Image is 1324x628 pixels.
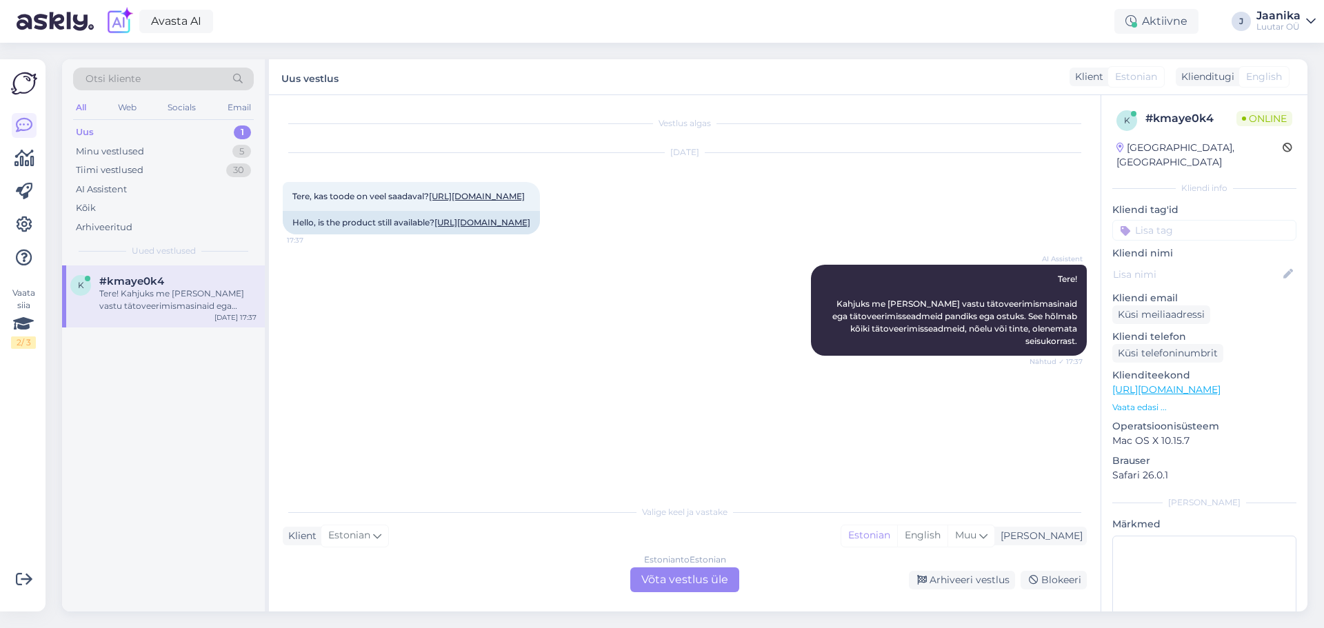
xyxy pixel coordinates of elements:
[897,525,947,546] div: English
[1246,70,1282,84] span: English
[841,525,897,546] div: Estonian
[11,336,36,349] div: 2 / 3
[283,146,1087,159] div: [DATE]
[1112,220,1296,241] input: Lisa tag
[1256,10,1316,32] a: JaanikaLuutar OÜ
[292,191,525,201] span: Tere, kas toode on veel saadaval?
[287,235,339,245] span: 17:37
[283,117,1087,130] div: Vestlus algas
[283,529,317,543] div: Klient
[234,125,251,139] div: 1
[434,217,530,227] a: [URL][DOMAIN_NAME]
[1030,356,1083,367] span: Nähtud ✓ 17:37
[78,280,84,290] span: k
[1031,254,1083,264] span: AI Assistent
[86,72,141,86] span: Otsi kliente
[1176,70,1234,84] div: Klienditugi
[214,312,257,323] div: [DATE] 17:37
[1112,344,1223,363] div: Küsi telefoninumbrit
[1116,141,1283,170] div: [GEOGRAPHIC_DATA], [GEOGRAPHIC_DATA]
[99,275,164,287] span: #kmaye0k4
[1114,9,1198,34] div: Aktiivne
[1112,203,1296,217] p: Kliendi tag'id
[115,99,139,117] div: Web
[1112,496,1296,509] div: [PERSON_NAME]
[11,70,37,97] img: Askly Logo
[1115,70,1157,84] span: Estonian
[1112,182,1296,194] div: Kliendi info
[76,163,143,177] div: Tiimi vestlused
[429,191,525,201] a: [URL][DOMAIN_NAME]
[909,571,1015,589] div: Arhiveeri vestlus
[99,287,257,312] div: Tere! Kahjuks me [PERSON_NAME] vastu tätoveerimismasinaid ega tätoveerimisseadmeid pandiks ega os...
[11,287,36,349] div: Vaata siia
[630,567,739,592] div: Võta vestlus üle
[644,554,726,566] div: Estonian to Estonian
[1112,468,1296,483] p: Safari 26.0.1
[76,221,132,234] div: Arhiveeritud
[995,529,1083,543] div: [PERSON_NAME]
[1112,291,1296,305] p: Kliendi email
[955,529,976,541] span: Muu
[1070,70,1103,84] div: Klient
[105,7,134,36] img: explore-ai
[1124,115,1130,125] span: k
[1112,368,1296,383] p: Klienditeekond
[1232,12,1251,31] div: J
[1112,305,1210,324] div: Küsi meiliaadressi
[1112,517,1296,531] p: Märkmed
[283,211,540,234] div: Hello, is the product still available?
[1256,21,1301,32] div: Luutar OÜ
[232,145,251,159] div: 5
[1112,401,1296,414] p: Vaata edasi ...
[1113,267,1281,282] input: Lisa nimi
[76,145,144,159] div: Minu vestlused
[1112,330,1296,344] p: Kliendi telefon
[1021,571,1087,589] div: Blokeeri
[283,506,1087,518] div: Valige keel ja vastake
[76,183,127,196] div: AI Assistent
[1112,419,1296,434] p: Operatsioonisüsteem
[132,245,196,257] span: Uued vestlused
[1236,111,1292,126] span: Online
[76,201,96,215] div: Kõik
[1112,383,1221,396] a: [URL][DOMAIN_NAME]
[1112,434,1296,448] p: Mac OS X 10.15.7
[1112,246,1296,261] p: Kliendi nimi
[1112,454,1296,468] p: Brauser
[281,68,339,86] label: Uus vestlus
[1256,10,1301,21] div: Jaanika
[73,99,89,117] div: All
[76,125,94,139] div: Uus
[165,99,199,117] div: Socials
[226,163,251,177] div: 30
[225,99,254,117] div: Email
[328,528,370,543] span: Estonian
[1145,110,1236,127] div: # kmaye0k4
[139,10,213,33] a: Avasta AI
